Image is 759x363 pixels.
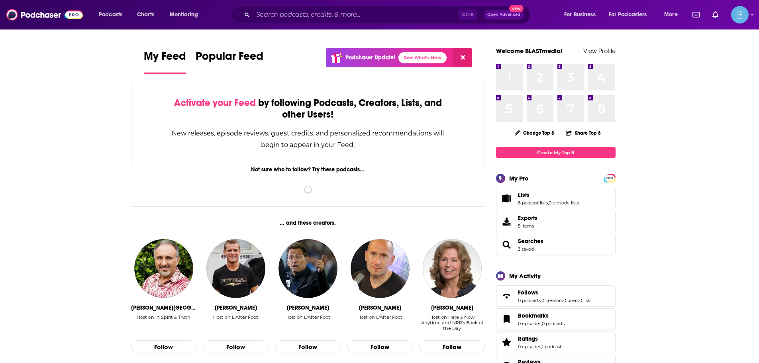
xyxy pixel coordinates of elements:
[542,321,565,326] a: 0 podcasts
[285,314,330,320] div: Host on L'After Foot
[559,8,606,21] button: open menu
[583,47,616,55] a: View Profile
[579,298,591,303] a: 0 lists
[496,188,616,209] span: Lists
[518,344,541,349] a: 0 episodes
[131,304,197,311] div: J.D. Farag
[203,340,269,354] button: Follow
[170,9,198,20] span: Monitoring
[6,7,83,22] img: Podchaser - Follow, Share and Rate Podcasts
[253,8,459,21] input: Search podcasts, credits, & more...
[518,191,579,198] a: Lists
[196,49,263,74] a: Popular Feed
[174,97,256,109] span: Activate your Feed
[134,239,193,298] img: J.D. Farag
[93,8,133,21] button: open menu
[563,298,579,303] a: 0 users
[131,340,197,354] button: Follow
[398,52,447,63] a: See What's New
[496,147,616,158] a: Create My Top 8
[709,8,722,22] a: Show notifications dropdown
[351,239,410,298] img: Gilbert Brisbois
[423,239,482,298] img: Robin Young
[499,314,515,325] a: Bookmarks
[518,191,530,198] span: Lists
[419,314,485,331] div: Host on Here & Now Anytime and NPR's Book of the Day
[359,304,401,311] div: Gilbert Brisbois
[499,337,515,348] a: Ratings
[509,272,541,280] div: My Activity
[518,289,538,296] span: Follows
[496,285,616,307] span: Follows
[347,340,413,354] button: Follow
[518,298,541,303] a: 0 podcasts
[287,304,329,311] div: Daniel Riolo
[275,340,341,354] button: Follow
[499,216,515,227] span: Exports
[518,200,548,206] a: 8 podcast lists
[496,211,616,232] a: Exports
[131,220,485,226] div: ... and these creators.
[549,200,579,206] a: 0 episode lists
[213,314,258,332] div: Host on L'After Foot
[664,9,678,20] span: More
[137,314,190,320] div: Host on In Spirit & Truth
[357,314,402,320] div: Host on L'After Foot
[144,49,186,68] span: My Feed
[137,314,190,332] div: Host on In Spirit & Truth
[518,321,541,326] a: 0 episodes
[487,13,520,17] span: Open Advanced
[604,8,659,21] button: open menu
[518,246,534,252] a: 3 saved
[137,9,154,20] span: Charts
[605,175,614,181] a: PRO
[509,5,524,12] span: New
[239,6,538,24] div: Search podcasts, credits, & more...
[510,128,559,138] button: Change Top 8
[196,49,263,68] span: Popular Feed
[659,8,688,21] button: open menu
[215,304,257,311] div: Jerome Rothen
[419,340,485,354] button: Follow
[496,47,563,55] a: Welcome BLASTmedia!
[731,6,749,24] button: Show profile menu
[518,214,537,222] span: Exports
[345,54,395,61] p: Podchaser Update!
[164,8,208,21] button: open menu
[499,239,515,250] a: Searches
[171,128,445,151] div: New releases, episode reviews, guest credits, and personalized recommendations will begin to appe...
[541,344,542,349] span: ,
[518,237,543,245] a: Searches
[484,10,524,20] button: Open AdvancedNew
[564,9,596,20] span: For Business
[509,175,529,182] div: My Pro
[579,298,579,303] span: ,
[285,314,330,332] div: Host on L'After Foot
[144,49,186,74] a: My Feed
[496,332,616,353] span: Ratings
[689,8,703,22] a: Show notifications dropdown
[518,289,591,296] a: Follows
[171,97,445,120] div: by following Podcasts, Creators, Lists, and other Users!
[499,290,515,302] a: Follows
[563,298,563,303] span: ,
[518,312,549,319] span: Bookmarks
[518,312,565,319] a: Bookmarks
[278,239,337,298] img: Daniel Riolo
[542,344,561,349] a: 1 podcast
[431,304,473,311] div: Robin Young
[131,166,485,173] div: Not sure who to follow? Try these podcasts...
[213,314,258,320] div: Host on L'After Foot
[357,314,402,332] div: Host on L'After Foot
[541,298,563,303] a: 0 creators
[206,239,265,298] img: Jerome Rothen
[731,6,749,24] span: Logged in as BLASTmedia
[496,308,616,330] span: Bookmarks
